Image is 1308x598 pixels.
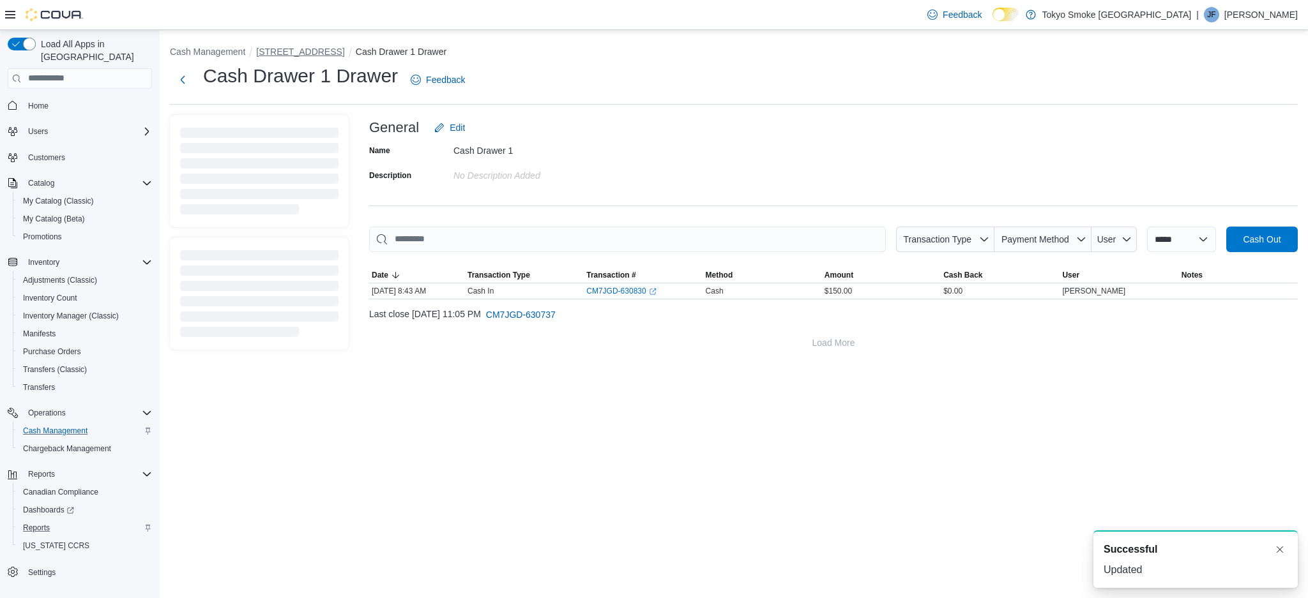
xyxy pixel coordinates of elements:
[28,178,54,188] span: Catalog
[18,538,152,553] span: Washington CCRS
[23,176,152,191] span: Catalog
[426,73,465,86] span: Feedback
[13,210,157,228] button: My Catalog (Beta)
[3,96,157,115] button: Home
[584,267,703,283] button: Transaction #
[1272,542,1288,557] button: Dismiss toast
[23,275,97,285] span: Adjustments (Classic)
[180,130,338,217] span: Loading
[356,47,446,57] button: Cash Drawer 1 Drawer
[23,487,98,497] span: Canadian Compliance
[1226,227,1298,252] button: Cash Out
[450,121,465,134] span: Edit
[1097,234,1116,244] span: User
[481,302,561,327] button: CM7JGD-630737
[28,126,48,137] span: Users
[23,150,70,165] a: Customers
[13,483,157,501] button: Canadian Compliance
[18,308,124,324] a: Inventory Manager (Classic)
[28,257,59,267] span: Inventory
[23,311,119,321] span: Inventory Manager (Classic)
[369,283,465,299] div: [DATE] 8:43 AM
[13,422,157,440] button: Cash Management
[28,469,55,479] span: Reports
[18,344,152,359] span: Purchase Orders
[903,234,971,244] span: Transaction Type
[369,330,1298,355] button: Load More
[18,211,152,227] span: My Catalog (Beta)
[13,325,157,343] button: Manifests
[1091,227,1137,252] button: User
[992,8,1019,21] input: Dark Mode
[706,286,724,296] span: Cash
[23,426,87,436] span: Cash Management
[26,8,83,21] img: Cova
[170,47,245,57] button: Cash Management
[468,286,494,296] p: Cash In
[23,505,74,515] span: Dashboards
[13,378,157,396] button: Transfers
[23,255,65,270] button: Inventory
[586,270,635,280] span: Transaction #
[18,502,79,518] a: Dashboards
[13,343,157,361] button: Purchase Orders
[1104,542,1157,557] span: Successful
[18,308,152,324] span: Inventory Manager (Classic)
[1060,267,1178,283] button: User
[453,140,625,156] div: Cash Drawer 1
[170,45,1298,61] nav: An example of EuiBreadcrumbs
[465,267,584,283] button: Transaction Type
[1224,7,1298,22] p: [PERSON_NAME]
[18,344,86,359] a: Purchase Orders
[18,362,152,377] span: Transfers (Classic)
[23,196,94,206] span: My Catalog (Classic)
[23,444,111,454] span: Chargeback Management
[369,227,886,252] input: This is a search bar. As you type, the results lower in the page will automatically filter.
[369,267,465,283] button: Date
[18,380,60,395] a: Transfers
[18,273,152,288] span: Adjustments (Classic)
[369,170,411,181] label: Description
[369,146,390,156] label: Name
[18,229,67,244] a: Promotions
[429,115,470,140] button: Edit
[1196,7,1199,22] p: |
[468,270,530,280] span: Transaction Type
[23,382,55,392] span: Transfers
[23,176,59,191] button: Catalog
[23,232,62,242] span: Promotions
[18,484,103,500] a: Canadian Compliance
[13,519,157,537] button: Reports
[36,38,152,63] span: Load All Apps in [GEOGRAPHIC_DATA]
[1243,233,1281,246] span: Cash Out
[13,440,157,458] button: Chargeback Management
[1062,286,1125,296] span: [PERSON_NAME]
[3,123,157,140] button: Users
[994,227,1091,252] button: Payment Method
[13,228,157,246] button: Promotions
[203,63,398,89] h1: Cash Drawer 1 Drawer
[23,565,61,580] a: Settings
[943,8,982,21] span: Feedback
[3,465,157,483] button: Reports
[1104,562,1288,578] div: Updated
[706,270,733,280] span: Method
[1207,7,1215,22] span: JF
[18,520,55,535] a: Reports
[28,567,56,578] span: Settings
[1062,270,1079,280] span: User
[992,21,993,22] span: Dark Mode
[23,255,152,270] span: Inventory
[3,253,157,271] button: Inventory
[1042,7,1192,22] p: Tokyo Smoke [GEOGRAPHIC_DATA]
[18,502,152,518] span: Dashboards
[453,165,625,181] div: No Description added
[825,286,852,296] span: $150.00
[180,253,338,340] span: Loading
[23,98,54,114] a: Home
[18,211,90,227] a: My Catalog (Beta)
[18,193,152,209] span: My Catalog (Classic)
[3,562,157,581] button: Settings
[822,267,941,283] button: Amount
[1001,234,1069,244] span: Payment Method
